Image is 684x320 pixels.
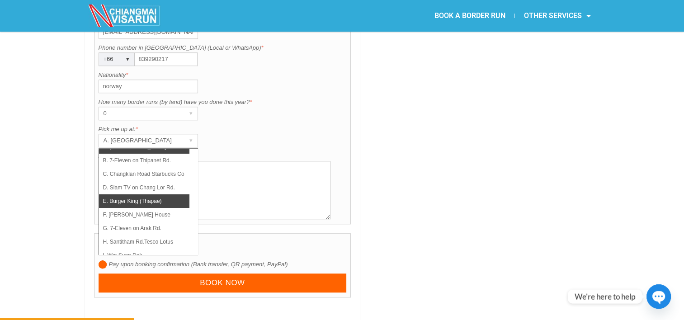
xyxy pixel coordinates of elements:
label: Nationality [99,71,347,80]
li: D. Siam TV on Chang Lor Rd. [99,181,189,194]
li: I. Wat Suan Dok [99,249,189,262]
a: BOOK A BORDER RUN [425,5,514,26]
label: Pay upon booking confirmation (Bank transfer, QR payment, PayPal) [99,260,347,269]
div: 0 [99,107,180,120]
li: B. 7-Eleven on Thipanet Rd. [99,154,189,167]
label: Additional request if any [99,152,347,161]
div: ▾ [185,134,198,147]
a: OTHER SERVICES [514,5,599,26]
input: Book now [99,273,347,293]
label: How many border runs (by land) have you done this year? [99,98,347,107]
nav: Menu [342,5,599,26]
li: E. Burger King (Thapae) [99,194,189,208]
h4: Order [99,237,347,260]
label: Phone number in [GEOGRAPHIC_DATA] (Local or WhatsApp) [99,43,347,52]
li: C. Changklan Road Starbucks Coffee [99,167,189,181]
li: F. [PERSON_NAME] House [99,208,189,221]
div: +66 [99,53,117,66]
label: Pick me up at: [99,125,347,134]
li: G. 7-Eleven on Arak Rd. [99,221,189,235]
div: A. [GEOGRAPHIC_DATA] [99,134,180,147]
div: ▾ [185,107,198,120]
div: ▾ [122,53,134,66]
li: H. Santitham Rd.Tesco Lotus [99,235,189,249]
